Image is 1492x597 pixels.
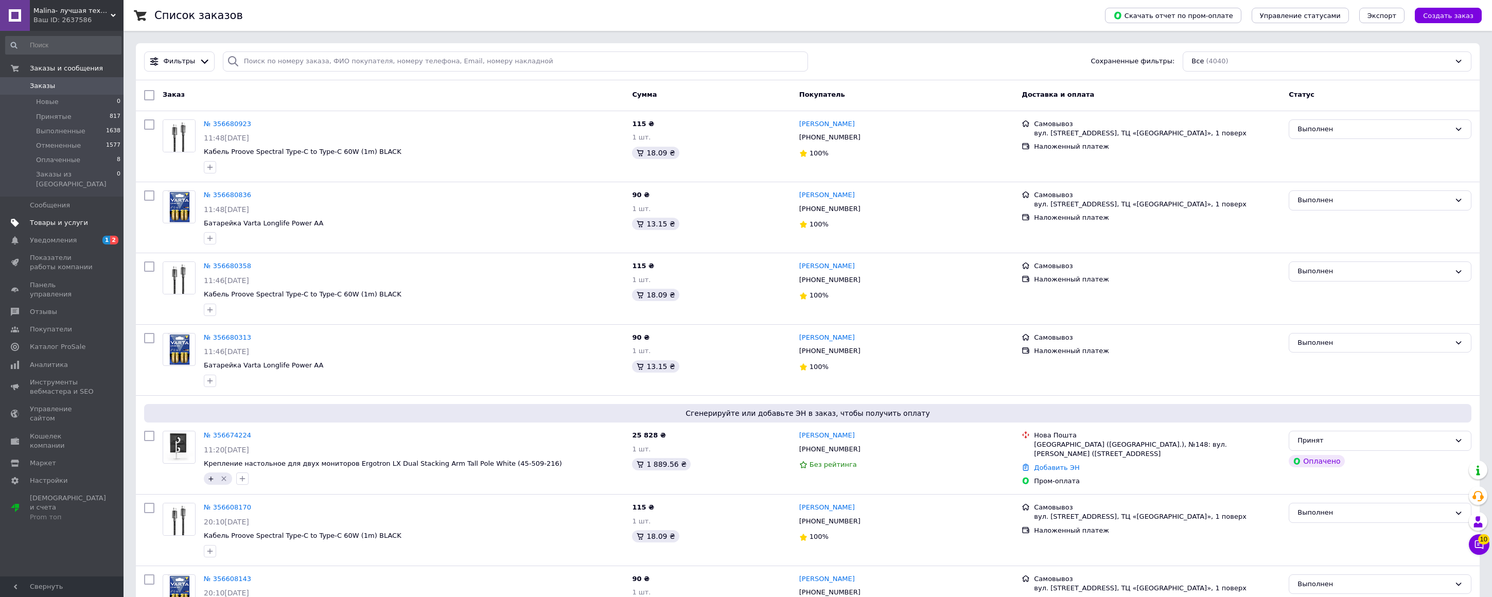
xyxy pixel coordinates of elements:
[632,458,691,470] div: 1 889.56 ₴
[799,190,855,200] a: [PERSON_NAME]
[1034,574,1280,584] div: Самовывоз
[799,261,855,271] a: [PERSON_NAME]
[168,191,190,223] img: Фото товару
[1405,11,1482,19] a: Создать заказ
[204,191,251,199] a: № 356680836
[30,64,103,73] span: Заказы и сообщения
[799,431,855,441] a: [PERSON_NAME]
[164,262,194,294] img: Фото товару
[1034,503,1280,512] div: Самовывоз
[1034,200,1280,209] div: вул. [STREET_ADDRESS], ТЦ «[GEOGRAPHIC_DATA]», 1 поверх
[632,289,679,301] div: 18.09 ₴
[164,503,194,535] img: Фото товару
[36,112,72,121] span: Принятые
[163,503,196,536] a: Фото товару
[632,120,654,128] span: 115 ₴
[117,155,120,165] span: 8
[632,205,651,213] span: 1 шт.
[799,503,855,513] a: [PERSON_NAME]
[204,460,562,467] a: Крепление настольное для двух мониторов Ergotron LX Dual Stacking Arm Tall Pole White (45-509-216)
[204,532,401,539] span: Кабель Proove Spectral Type-C to Type-C 60W (1m) BLACK
[30,378,95,396] span: Инструменты вебмастера и SEO
[36,155,80,165] span: Оплаченные
[1034,142,1280,151] div: Наложенный платеж
[204,262,251,270] a: № 356680358
[810,291,829,299] span: 100%
[204,205,249,214] span: 11:48[DATE]
[204,446,249,454] span: 11:20[DATE]
[204,290,401,298] a: Кабель Proove Spectral Type-C to Type-C 60W (1m) BLACK
[810,363,829,371] span: 100%
[799,333,855,343] a: [PERSON_NAME]
[1034,190,1280,200] div: Самовывоз
[110,236,118,244] span: 2
[632,431,665,439] span: 25 828 ₴
[163,261,196,294] a: Фото товару
[1297,266,1450,277] div: Выполнен
[1415,8,1482,23] button: Создать заказ
[223,51,808,72] input: Поиск по номеру заказа, ФИО покупателя, номеру телефона, Email, номеру накладной
[1367,12,1396,20] span: Экспорт
[36,127,85,136] span: Выполненные
[154,9,243,22] h1: Список заказов
[810,461,857,468] span: Без рейтинга
[1034,464,1079,471] a: Добавить ЭН
[33,15,124,25] div: Ваш ID: 2637586
[1191,57,1204,66] span: Все
[1022,91,1094,98] span: Доставка и оплата
[204,333,251,341] a: № 356680313
[1034,346,1280,356] div: Наложенный платеж
[1034,526,1280,535] div: Наложенный платеж
[810,533,829,540] span: 100%
[797,273,863,287] div: [PHONE_NUMBER]
[204,503,251,511] a: № 356608170
[799,574,855,584] a: [PERSON_NAME]
[1297,435,1450,446] div: Принят
[810,149,829,157] span: 100%
[632,191,650,199] span: 90 ₴
[1034,440,1280,459] div: [GEOGRAPHIC_DATA] ([GEOGRAPHIC_DATA].), №148: вул. [PERSON_NAME] ([STREET_ADDRESS]
[1034,584,1280,593] div: вул. [STREET_ADDRESS], ТЦ «[GEOGRAPHIC_DATA]», 1 поверх
[163,431,196,464] a: Фото товару
[163,119,196,152] a: Фото товару
[1034,119,1280,129] div: Самовывоз
[163,433,195,461] img: Фото товару
[1297,338,1450,348] div: Выполнен
[1469,534,1489,555] button: Чат с покупателем10
[1113,11,1233,20] span: Скачать отчет по пром-оплате
[30,342,85,352] span: Каталог ProSale
[204,219,323,227] a: Батарейка Varta Longlife Power AA
[632,147,679,159] div: 18.09 ₴
[204,134,249,142] span: 11:48[DATE]
[1423,12,1473,20] span: Создать заказ
[204,589,249,597] span: 20:10[DATE]
[30,307,57,317] span: Отзывы
[799,91,845,98] span: Покупатель
[30,513,106,522] div: Prom топ
[1034,213,1280,222] div: Наложенный платеж
[30,201,70,210] span: Сообщения
[797,344,863,358] div: [PHONE_NUMBER]
[5,36,121,55] input: Поиск
[1359,8,1405,23] button: Экспорт
[810,220,829,228] span: 100%
[30,253,95,272] span: Показатели работы компании
[30,494,106,522] span: [DEMOGRAPHIC_DATA] и счета
[1105,8,1241,23] button: Скачать отчет по пром-оплате
[632,530,679,542] div: 18.09 ₴
[1297,507,1450,518] div: Выполнен
[30,459,56,468] span: Маркет
[204,148,401,155] a: Кабель Proove Spectral Type-C to Type-C 60W (1m) BLACK
[30,476,67,485] span: Настройки
[1297,124,1450,135] div: Выполнен
[632,276,651,284] span: 1 шт.
[632,517,651,525] span: 1 шт.
[1252,8,1349,23] button: Управление статусами
[106,127,120,136] span: 1638
[632,218,679,230] div: 13.15 ₴
[110,112,120,121] span: 817
[1034,477,1280,486] div: Пром-оплата
[632,262,654,270] span: 115 ₴
[1289,91,1314,98] span: Статус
